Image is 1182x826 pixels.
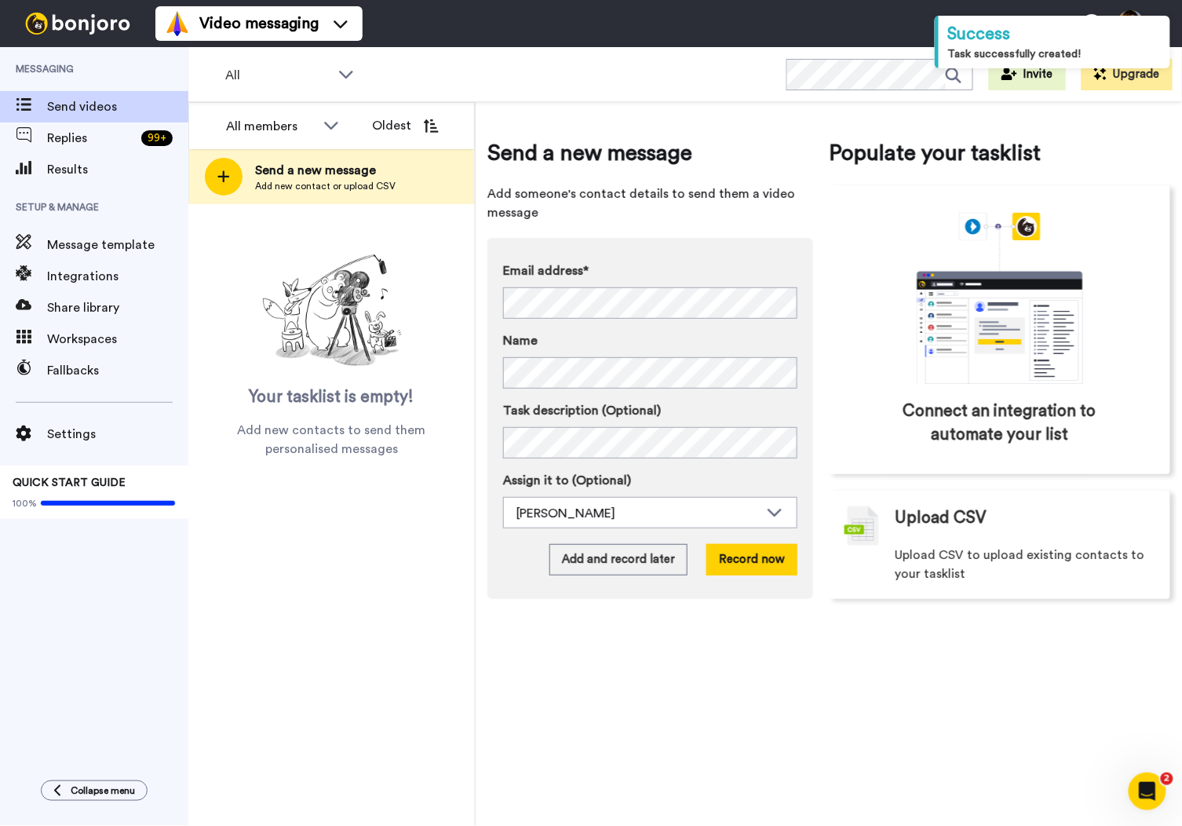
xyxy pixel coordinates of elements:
span: All [225,66,330,85]
label: Assign it to (Optional) [503,471,797,490]
span: 2 [1161,773,1173,785]
span: Replies [47,129,135,148]
span: Results [47,160,188,179]
div: [PERSON_NAME] [516,504,759,523]
div: All members [226,117,316,136]
span: Share library [47,298,188,317]
span: Settings [47,425,188,444]
label: Task description (Optional) [503,401,797,420]
img: vm-color.svg [165,11,190,36]
button: Collapse menu [41,780,148,801]
div: animation [882,213,1118,384]
label: Email address* [503,261,797,280]
span: Connect an integration to automate your list [896,400,1104,447]
div: Task successfully created! [948,46,1161,62]
span: Collapse menu [71,784,135,797]
img: bj-logo-header-white.svg [19,13,137,35]
span: Video messaging [199,13,319,35]
button: Upgrade [1082,59,1173,90]
span: Message template [47,236,188,254]
span: Your tasklist is empty! [250,386,414,409]
span: Upload CSV [895,506,987,530]
button: Oldest [360,110,451,141]
span: QUICK START GUIDE [13,477,126,488]
span: Add new contact or upload CSV [255,180,396,192]
span: Fallbacks [47,361,188,380]
div: 99 + [141,130,173,146]
iframe: Intercom live chat [1129,773,1166,810]
span: Add someone's contact details to send them a video message [487,185,813,222]
span: Send a new message [487,137,813,169]
div: Success [948,22,1161,46]
button: Record now [706,544,797,576]
span: Name [503,331,538,350]
span: Add new contacts to send them personalised messages [212,421,451,459]
span: 100% [13,497,37,510]
span: Integrations [47,267,188,286]
button: Add and record later [549,544,688,576]
span: Workspaces [47,330,188,349]
button: Invite [989,59,1066,90]
img: ready-set-action.png [254,248,410,374]
span: Upload CSV to upload existing contacts to your tasklist [895,546,1155,583]
span: Send videos [47,97,188,116]
span: Send a new message [255,161,396,180]
img: csv-grey.png [845,506,879,546]
span: Populate your tasklist [829,137,1170,169]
